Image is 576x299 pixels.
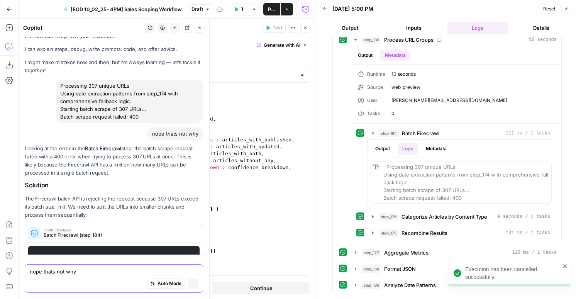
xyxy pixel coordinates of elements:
button: Generate with AI [254,40,310,50]
span: Analyze Date Patterns [384,281,436,289]
button: Output [371,143,395,155]
span: step_175 [379,229,398,237]
span: 131 ms / 1 tasks [506,229,550,236]
p: Looking at the error in the step, the batch scrape request failed with a 400 error when trying to... [25,144,203,177]
button: Test Data [229,3,248,15]
a: Batch Firecrawl [85,145,121,151]
span: 10 seconds [529,36,557,43]
span: Draft [191,6,203,13]
div: Source [358,84,385,91]
span: Recombine Results [402,229,447,237]
span: step_186 [362,281,381,289]
div: User [358,97,385,104]
div: Tasks [358,110,385,117]
button: Draft [188,4,213,14]
span: 0 [391,110,554,117]
button: 10 seconds [350,34,561,46]
span: 10 seconds [391,71,554,78]
div: Processing 307 unique URLs Using date extraction patterns from step_174 with comprehensive fallba... [56,80,203,123]
button: 120 ms / 1 tasks [350,246,561,259]
span: Categorize Articles by Content Type [402,213,487,221]
span: step_136 [362,36,381,44]
span: [PERSON_NAME][EMAIL_ADDRESS][DOMAIN_NAME] [391,97,554,104]
span: Format JSON [384,265,416,273]
button: Output [353,49,377,61]
button: Inputs [384,22,444,34]
span: Processing 307 unique URLs Using date extraction patterns from step_174 with comprehensive fallba... [383,164,548,201]
div: Copilot [23,24,143,32]
span: Publish [268,5,276,13]
span: Generate with AI [264,42,300,49]
span: Aggregate Metrics [384,249,429,257]
div: 10 seconds [350,46,561,243]
span: step_177 [362,249,381,257]
span: Batch Firecrawl (step_184) [44,232,195,239]
button: Auto Mode [147,279,185,289]
span: [EOD 10_02_25- 4PM] Sales Scoping Workflow [71,5,182,13]
button: 48 ms [350,263,561,275]
h2: Solution [25,182,203,189]
button: Test [262,23,286,33]
button: Continue [214,282,309,294]
span: Code Changes [44,228,195,232]
button: 111 ms / 1 tasks [368,127,555,139]
span: step_188 [362,265,381,273]
p: I might make mistakes now and then, but I’m always learning — let’s tackle it together! [25,58,203,75]
button: Metadata [380,49,410,61]
span: web_preview [391,84,554,91]
span: 9 seconds / 1 tasks [497,213,550,220]
p: I can explain steps, debug, write prompts, code, and offer advice. [25,45,203,53]
button: [EOD 10_02_25- 4PM] Sales Scoping Workflow [59,3,186,15]
button: Details [511,22,571,34]
div: Execution has been cancelled successfully. [465,265,560,281]
span: Reset [543,5,556,12]
span: Batch Firecrawl [402,129,439,137]
span: 111 ms / 1 tasks [506,130,550,137]
span: Auto Mode [158,280,181,287]
button: Logs [398,143,418,155]
div: 111 ms / 1 tasks [368,140,555,207]
span: Test Data [241,5,243,13]
div: nope thats not why [147,127,203,140]
span: Test [273,24,282,31]
span: step_184 [379,129,399,137]
button: 9 seconds / 1 tasks [368,211,555,223]
button: 131 ms / 1 tasks [368,227,555,239]
span: step_176 [379,213,398,221]
span: Continue [250,284,273,292]
p: The Firecrawl batch API is rejecting the request because 307 URLs exceed its batch size limit. We... [25,195,203,219]
span: 120 ms / 1 tasks [512,249,557,256]
button: close [562,263,568,269]
button: Metadata [421,143,451,155]
span: Process URL Groups [384,36,434,44]
button: Logs [447,22,508,34]
button: 14 seconds / 1 tasks [350,279,561,291]
button: Publish [263,3,280,15]
button: Reset [540,4,559,14]
button: Output [320,22,381,34]
div: Runtime [358,71,385,78]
